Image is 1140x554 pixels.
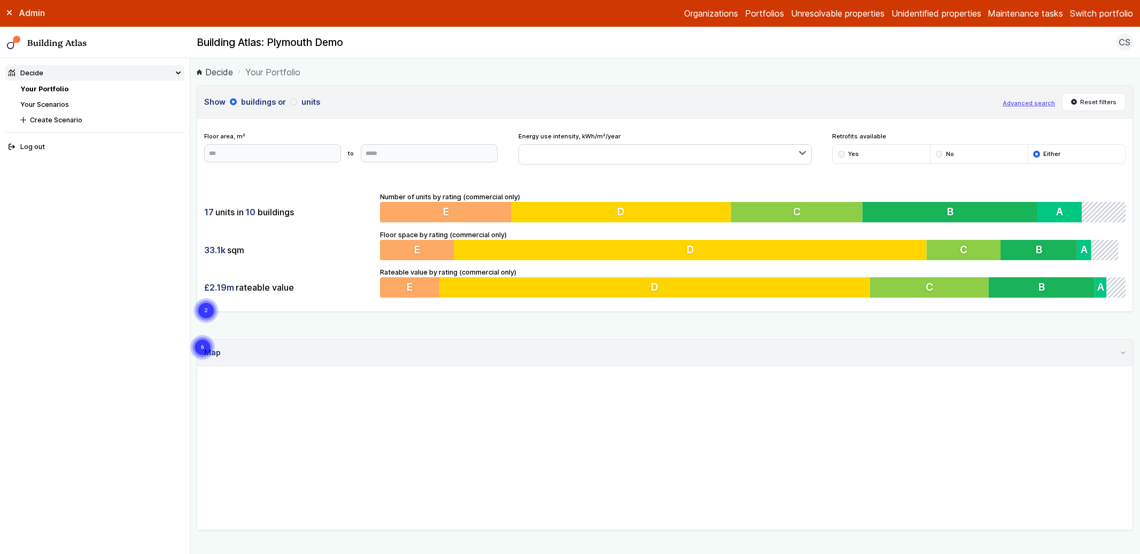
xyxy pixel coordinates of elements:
[245,66,300,79] span: Your Portfolio
[1038,281,1045,294] span: B
[197,36,343,50] h2: Building Atlas: Plymouth Demo
[1070,7,1133,20] button: Switch portfolio
[870,277,989,298] button: C
[5,139,184,155] button: Log out
[791,7,885,20] a: Unresolvable properties
[1062,93,1126,111] button: Reset filters
[380,192,1126,223] div: Number of units by rating (commercial only)
[204,240,373,260] div: sqm
[204,96,996,108] h3: Show
[793,206,801,219] span: C
[1038,202,1082,222] button: A
[926,281,933,294] span: C
[204,277,373,298] div: rateable value
[407,281,413,294] span: E
[518,132,812,165] div: Energy use intensity, kWh/m²/year
[690,243,697,256] span: D
[380,240,455,260] button: E
[511,202,731,222] button: D
[204,202,373,222] div: units in buildings
[832,132,1126,141] span: Retrofits available
[20,85,68,93] a: Your Portfolio
[204,144,498,162] form: to
[947,206,953,219] span: B
[891,7,981,20] a: Unidentified properties
[989,277,1095,298] button: B
[380,202,511,222] button: E
[455,240,932,260] button: D
[932,240,1007,260] button: C
[204,206,214,218] span: 17
[7,36,21,50] img: main-0bbd2752.svg
[414,243,420,256] span: E
[380,277,439,298] button: E
[1007,240,1084,260] button: B
[1095,277,1107,298] button: A
[651,281,658,294] span: D
[380,267,1126,298] div: Rateable value by rating (commercial only)
[197,66,233,79] a: Decide
[966,243,973,256] span: C
[17,112,184,128] button: Create Scenario
[197,340,1133,366] summary: Map
[617,206,625,219] span: D
[204,282,234,293] span: £2.19m
[731,202,863,222] button: C
[1119,36,1130,49] span: CS
[1097,281,1104,294] span: A
[1003,99,1055,107] button: Advanced search
[439,277,870,298] button: D
[1116,34,1133,51] button: CS
[745,7,784,20] a: Portfolios
[5,65,184,81] summary: Decide
[380,230,1126,261] div: Floor space by rating (commercial only)
[863,202,1038,222] button: B
[1088,243,1095,256] span: A
[1084,240,1098,260] button: A
[204,244,226,256] span: 33.1k
[9,68,43,78] div: Decide
[20,100,69,108] a: Your Scenarios
[1042,243,1049,256] span: B
[1057,206,1064,219] span: A
[988,7,1063,20] a: Maintenance tasks
[245,206,255,218] span: 10
[443,206,449,219] span: E
[204,132,498,162] div: Floor area, m²
[684,7,738,20] a: Organizations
